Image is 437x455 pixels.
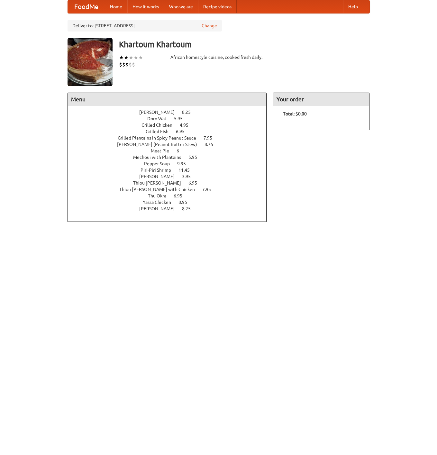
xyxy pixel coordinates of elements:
li: ★ [133,54,138,61]
span: 8.95 [178,200,194,205]
a: [PERSON_NAME] 8.25 [139,206,203,211]
span: 8.25 [182,206,197,211]
li: $ [119,61,122,68]
span: 5.95 [188,155,204,160]
span: 8.75 [205,142,220,147]
li: $ [125,61,129,68]
span: 3.95 [182,174,197,179]
span: [PERSON_NAME] [139,174,181,179]
a: Home [105,0,127,13]
a: Meat Pie 6 [151,148,191,153]
span: Yassa Chicken [143,200,178,205]
a: [PERSON_NAME] 8.25 [139,110,203,115]
span: Meat Pie [151,148,176,153]
span: Mechoui with Plantains [133,155,187,160]
span: Doro Wat [147,116,173,121]
li: ★ [129,54,133,61]
img: angular.jpg [68,38,113,86]
div: African homestyle cuisine, cooked fresh daily. [170,54,267,60]
h4: Your order [273,93,369,106]
a: [PERSON_NAME] 3.95 [139,174,203,179]
span: 6 [177,148,186,153]
a: Yassa Chicken 8.95 [143,200,199,205]
a: [PERSON_NAME] (Peanut Butter Stew) 8.75 [117,142,225,147]
a: Grilled Plantains in Spicy Peanut Sauce 7.95 [118,135,224,141]
span: Thiou [PERSON_NAME] with Chicken [119,187,201,192]
span: Pepper Soup [144,161,176,166]
a: FoodMe [68,0,105,13]
li: ★ [124,54,129,61]
span: [PERSON_NAME] [139,206,181,211]
span: 8.25 [182,110,197,115]
li: $ [129,61,132,68]
span: 5.95 [174,116,189,121]
span: Thiou [PERSON_NAME] [133,180,187,186]
span: 7.95 [204,135,219,141]
span: Grilled Plantains in Spicy Peanut Sauce [118,135,203,141]
span: Thu Okra [148,193,173,198]
span: Grilled Chicken [141,123,179,128]
span: [PERSON_NAME] [139,110,181,115]
span: 6.95 [174,193,189,198]
a: Doro Wat 5.95 [147,116,195,121]
a: How it works [127,0,164,13]
li: $ [122,61,125,68]
a: Grilled Fish 6.95 [146,129,196,134]
a: Change [202,23,217,29]
a: Grilled Chicken 4.95 [141,123,200,128]
a: Piri-Piri Shrimp 11.45 [141,168,202,173]
li: $ [132,61,135,68]
a: Recipe videos [198,0,237,13]
a: Help [343,0,363,13]
b: Total: $0.00 [283,111,307,116]
h4: Menu [68,93,267,106]
a: Thiou [PERSON_NAME] 6.95 [133,180,209,186]
span: 6.95 [188,180,204,186]
div: Deliver to: [STREET_ADDRESS] [68,20,222,32]
a: Mechoui with Plantains 5.95 [133,155,209,160]
span: Grilled Fish [146,129,175,134]
span: 11.45 [178,168,196,173]
li: ★ [138,54,143,61]
span: 4.95 [180,123,195,128]
span: 9.95 [177,161,192,166]
span: 7.95 [202,187,217,192]
span: 6.95 [176,129,191,134]
h3: Khartoum Khartoum [119,38,370,51]
span: [PERSON_NAME] (Peanut Butter Stew) [117,142,204,147]
a: Thu Okra 6.95 [148,193,194,198]
a: Thiou [PERSON_NAME] with Chicken 7.95 [119,187,223,192]
li: ★ [119,54,124,61]
a: Pepper Soup 9.95 [144,161,198,166]
span: Piri-Piri Shrimp [141,168,178,173]
a: Who we are [164,0,198,13]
